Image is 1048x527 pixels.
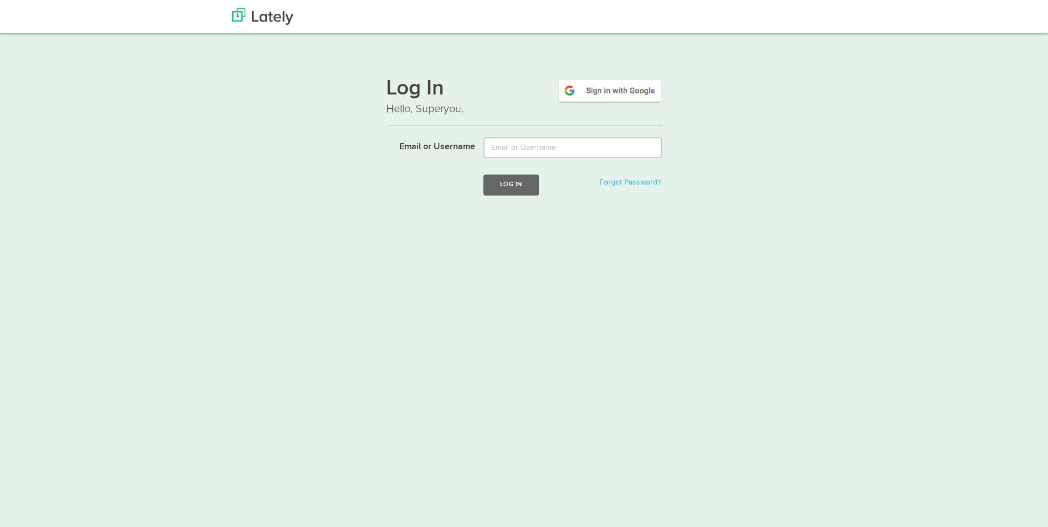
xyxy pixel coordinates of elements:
[599,178,661,186] a: Forgot Password?
[483,137,662,158] input: Email or Username
[386,101,662,117] p: Hello, Superyou.
[557,78,662,103] img: google-signin.png
[232,8,293,25] img: Lately
[378,137,476,154] label: Email or Username
[386,78,662,101] h1: Log In
[483,175,539,195] button: Log In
